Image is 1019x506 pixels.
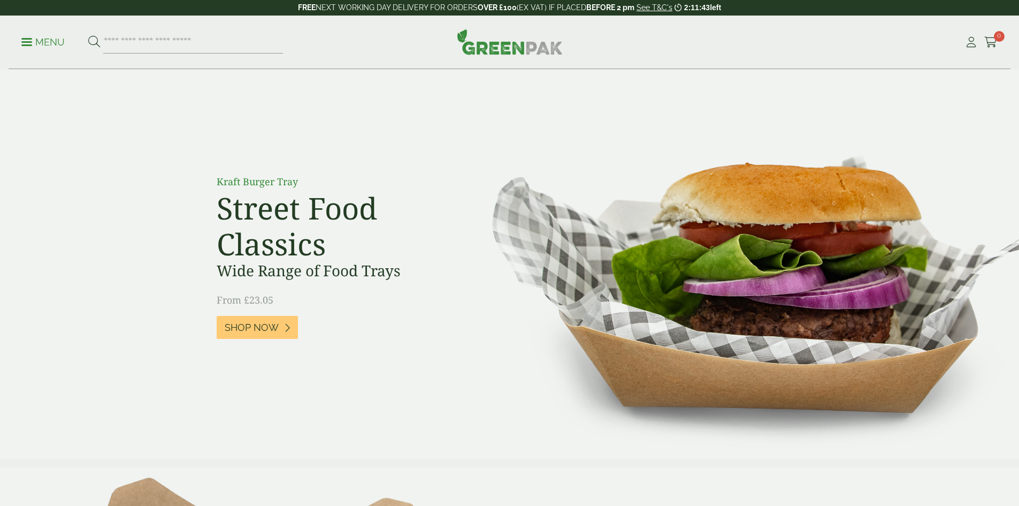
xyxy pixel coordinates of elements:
p: Menu [21,36,65,49]
strong: OVER £100 [478,3,517,12]
a: 0 [984,34,998,50]
i: Cart [984,37,998,48]
img: GreenPak Supplies [457,29,563,55]
span: Shop Now [225,322,279,334]
strong: FREE [298,3,316,12]
img: Street Food Classics [458,70,1019,459]
p: Kraft Burger Tray [217,175,457,189]
strong: BEFORE 2 pm [586,3,634,12]
a: Shop Now [217,316,298,339]
a: Menu [21,36,65,47]
span: left [710,3,721,12]
i: My Account [964,37,978,48]
span: 0 [994,31,1005,42]
span: From £23.05 [217,293,273,306]
a: See T&C's [637,3,672,12]
span: 2:11:43 [684,3,710,12]
h2: Street Food Classics [217,190,457,262]
h3: Wide Range of Food Trays [217,262,457,280]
